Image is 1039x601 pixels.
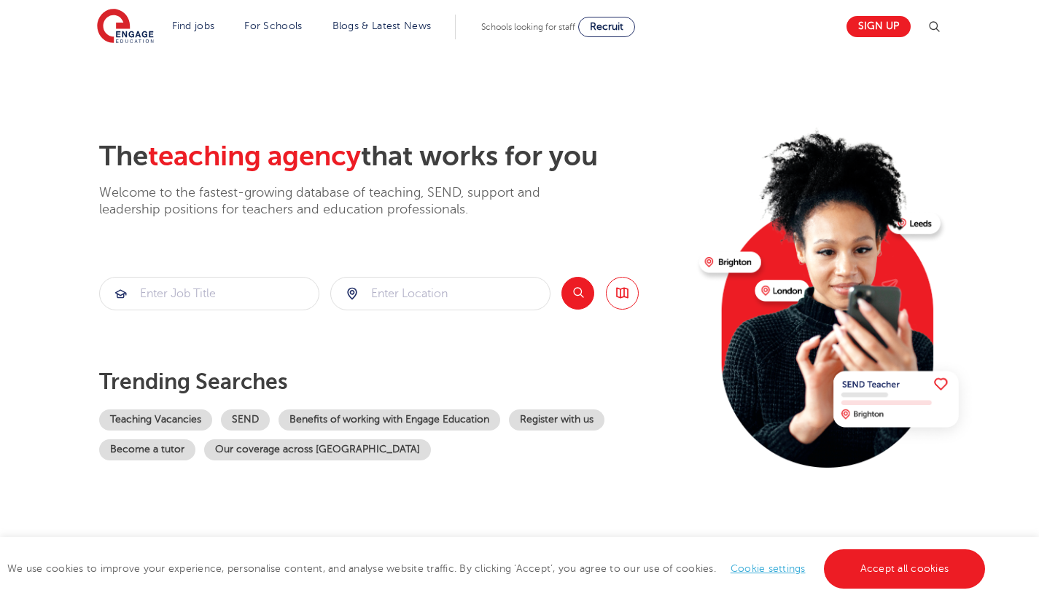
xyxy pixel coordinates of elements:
[97,9,154,45] img: Engage Education
[172,20,215,31] a: Find jobs
[331,278,550,310] input: Submit
[330,277,550,310] div: Submit
[509,409,604,431] a: Register with us
[332,20,432,31] a: Blogs & Latest News
[244,20,302,31] a: For Schools
[731,563,806,574] a: Cookie settings
[99,184,580,219] p: Welcome to the fastest-growing database of teaching, SEND, support and leadership positions for t...
[847,16,911,37] a: Sign up
[824,549,986,589] a: Accept all cookies
[7,563,989,574] span: We use cookies to improve your experience, personalise content, and analyse website traffic. By c...
[100,278,319,310] input: Submit
[148,141,361,172] span: teaching agency
[99,439,195,460] a: Become a tutor
[221,409,270,431] a: SEND
[99,409,212,431] a: Teaching Vacancies
[481,22,575,32] span: Schools looking for staff
[99,140,688,173] h2: The that works for you
[561,277,594,310] button: Search
[279,409,500,431] a: Benefits of working with Engage Education
[204,439,431,460] a: Our coverage across [GEOGRAPHIC_DATA]
[590,21,623,32] span: Recruit
[578,17,635,37] a: Recruit
[99,369,688,395] p: Trending searches
[99,277,319,310] div: Submit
